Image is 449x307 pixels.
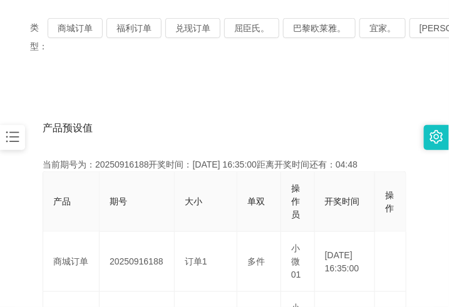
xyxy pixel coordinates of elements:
[165,18,220,38] button: 兑现订单
[106,18,162,38] button: 福利订单
[430,130,443,144] i: 图标： 设置
[281,232,315,292] td: 小微01
[315,232,376,292] td: [DATE] 16:35:00
[43,232,100,292] td: 商城订单
[4,129,21,145] i: 图标： 条形图
[325,196,360,206] span: 开奖时间
[283,18,356,38] button: 巴黎欧莱雅。
[185,196,202,206] span: 大小
[30,18,48,56] span: 类型：
[53,196,71,206] span: 产品
[359,18,406,38] button: 宜家。
[247,196,265,206] span: 单双
[224,18,279,38] button: 屈臣氏。
[100,232,175,292] td: 20250916188
[43,158,406,171] div: 当前期号为：20250916188开奖时间：[DATE] 16:35:00距离开奖时间还有：04:48
[385,190,394,213] span: 操作
[185,256,207,266] span: 订单1
[247,256,265,266] span: 多件
[291,183,300,219] span: 操作员
[43,121,93,136] span: 产品预设值
[110,196,127,206] span: 期号
[48,18,103,38] button: 商城订单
